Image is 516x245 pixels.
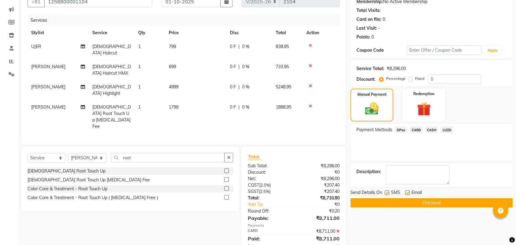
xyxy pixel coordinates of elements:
[169,84,179,90] span: 4999
[248,182,259,188] span: CGST
[412,189,422,197] span: Email
[357,7,381,14] div: Total Visits:
[351,198,513,208] button: Checkout
[169,44,176,49] span: 799
[357,47,407,54] div: Coupon Code
[357,25,377,32] div: Last Visit:
[294,176,345,182] div: ₹8,296.00
[357,127,393,133] span: Payment Methods
[242,84,249,90] span: 0 %
[243,228,294,235] div: CARD
[242,104,249,110] span: 0 %
[243,169,294,176] div: Discount:
[426,126,439,133] span: CASH
[135,26,165,40] th: Qty
[294,188,345,195] div: ₹207.40
[169,64,176,69] span: 699
[351,189,382,197] span: Send Details On
[294,228,345,235] div: ₹8,711.00
[357,16,382,23] div: Card on file:
[243,163,294,169] div: Sub Total:
[248,154,262,160] span: Total
[243,195,294,201] div: Total:
[92,44,131,56] span: [DEMOGRAPHIC_DATA] Haircut
[294,195,345,201] div: ₹8,710.80
[92,104,131,129] span: [DEMOGRAPHIC_DATA] Root Touch Up [MEDICAL_DATA] Fee
[276,44,289,49] span: 838.95
[276,84,291,90] span: 5248.95
[230,104,236,110] span: 0 F
[372,34,374,40] div: 0
[294,235,345,242] div: ₹8,711.00
[138,84,141,90] span: 1
[386,76,406,81] label: Percentage
[238,84,240,90] span: |
[89,26,135,40] th: Service
[243,176,294,182] div: Net:
[243,182,294,188] div: ( )
[230,43,236,50] span: 0 F
[138,104,141,110] span: 1
[387,65,406,72] div: ₹8,296.00
[357,34,370,40] div: Points:
[276,104,291,110] span: 1888.95
[302,201,345,208] div: ₹0
[243,214,294,222] div: Payable:
[357,92,387,97] label: Manual Payment
[243,208,294,214] div: Round Off:
[138,64,141,69] span: 1
[248,223,340,228] div: Payments
[238,104,240,110] span: |
[407,46,482,55] input: Enter Offer / Coupon Code
[391,189,400,197] span: SMS
[243,201,302,208] a: Add Tip
[484,46,502,55] button: Apply
[357,169,381,175] div: Description:
[410,126,423,133] span: CARD
[361,101,383,117] img: _cash.svg
[357,76,376,83] div: Discount:
[294,182,345,188] div: ₹207.40
[138,44,141,49] span: 1
[357,65,385,72] div: Service Total:
[165,26,226,40] th: Price
[303,26,340,40] th: Action
[383,16,385,23] div: 0
[230,84,236,90] span: 0 F
[238,64,240,70] span: |
[260,183,270,187] span: 2.5%
[31,84,65,90] span: [PERSON_NAME]
[415,76,425,81] label: Fixed
[92,64,131,76] span: [DEMOGRAPHIC_DATA] Haircut HMX
[31,104,65,110] span: [PERSON_NAME]
[276,64,289,69] span: 733.95
[243,188,294,195] div: ( )
[294,214,345,222] div: ₹8,711.00
[28,26,89,40] th: Stylist
[28,195,158,201] div: Color Care & Treatment - Root Touch Up ( [MEDICAL_DATA] Free )
[272,26,303,40] th: Total
[230,64,236,70] span: 0 F
[413,100,436,118] img: _gift.svg
[248,189,259,194] span: SGST
[28,15,345,26] div: Services
[226,26,272,40] th: Disc
[28,168,105,174] div: [DEMOGRAPHIC_DATA] Root Touch Up
[294,169,345,176] div: ₹0
[441,126,453,133] span: LUZO
[378,25,380,32] div: -
[31,44,41,49] span: UJER
[169,104,179,110] span: 1799
[238,43,240,50] span: |
[242,64,249,70] span: 0 %
[294,208,345,214] div: ₹0.20
[28,177,150,183] div: [DEMOGRAPHIC_DATA] Root Touch Up [MEDICAL_DATA] Fee
[260,189,269,194] span: 2.5%
[414,91,435,97] label: Redemption
[294,163,345,169] div: ₹8,296.00
[242,43,249,50] span: 0 %
[395,126,407,133] span: GPay
[31,64,65,69] span: [PERSON_NAME]
[92,84,131,96] span: [DEMOGRAPHIC_DATA] Highlight
[243,235,294,242] div: Paid:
